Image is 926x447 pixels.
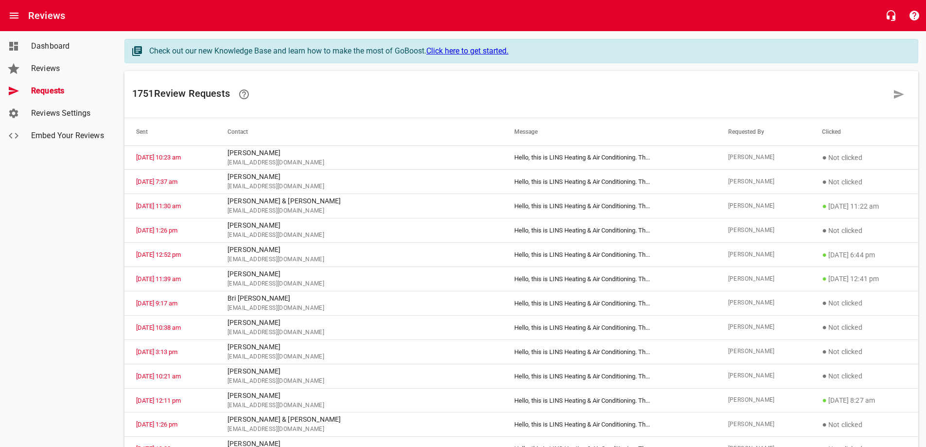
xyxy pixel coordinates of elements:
[822,201,827,211] span: ●
[728,201,799,211] span: [PERSON_NAME]
[132,83,887,106] h6: 1751 Review Request s
[136,251,181,258] a: [DATE] 12:52 pm
[31,40,105,52] span: Dashboard
[503,145,716,170] td: Hello, this is LINS Heating & Air Conditioning. Th ...
[2,4,26,27] button: Open drawer
[227,148,491,158] p: [PERSON_NAME]
[503,364,716,388] td: Hello, this is LINS Heating & Air Conditioning. Th ...
[227,206,491,216] span: [EMAIL_ADDRESS][DOMAIN_NAME]
[728,177,799,187] span: [PERSON_NAME]
[136,421,177,428] a: [DATE] 1:26 pm
[822,370,907,382] p: Not clicked
[503,340,716,364] td: Hello, this is LINS Heating & Air Conditioning. Th ...
[503,267,716,291] td: Hello, this is LINS Heating & Air Conditioning. Th ...
[136,397,181,404] a: [DATE] 12:11 pm
[822,394,907,406] p: [DATE] 8:27 am
[822,298,827,307] span: ●
[503,118,716,145] th: Message
[149,45,908,57] div: Check out our new Knowledge Base and learn how to make the most of GoBoost.
[822,420,827,429] span: ●
[728,274,799,284] span: [PERSON_NAME]
[887,83,910,106] a: Request a review
[227,231,491,240] span: [EMAIL_ADDRESS][DOMAIN_NAME]
[728,226,799,235] span: [PERSON_NAME]
[503,194,716,218] td: Hello, this is LINS Heating & Air Conditioning. Th ...
[136,348,177,356] a: [DATE] 3:13 pm
[227,425,491,434] span: [EMAIL_ADDRESS][DOMAIN_NAME]
[822,177,827,186] span: ●
[822,347,827,356] span: ●
[728,322,799,332] span: [PERSON_NAME]
[503,388,716,412] td: Hello, this is LINS Heating & Air Conditioning. Th ...
[728,395,799,405] span: [PERSON_NAME]
[822,274,827,283] span: ●
[136,227,177,234] a: [DATE] 1:26 pm
[136,373,181,380] a: [DATE] 10:21 am
[728,153,799,162] span: [PERSON_NAME]
[822,322,907,333] p: Not clicked
[822,346,907,358] p: Not clicked
[136,178,177,185] a: [DATE] 7:37 am
[227,328,491,338] span: [EMAIL_ADDRESS][DOMAIN_NAME]
[728,347,799,357] span: [PERSON_NAME]
[822,249,907,261] p: [DATE] 6:44 pm
[503,218,716,243] td: Hello, this is LINS Heating & Air Conditioning. Th ...
[227,172,491,182] p: [PERSON_NAME]
[822,200,907,212] p: [DATE] 11:22 am
[503,412,716,437] td: Hello, this is LINS Heating & Air Conditioning. Th ...
[503,243,716,267] td: Hello, this is LINS Heating & Air Conditioning. Th ...
[227,279,491,289] span: [EMAIL_ADDRESS][DOMAIN_NAME]
[822,152,907,163] p: Not clicked
[503,291,716,315] td: Hello, this is LINS Heating & Air Conditioning. Th ...
[136,202,181,210] a: [DATE] 11:30 am
[227,342,491,352] p: [PERSON_NAME]
[728,298,799,308] span: [PERSON_NAME]
[503,315,716,340] td: Hello, this is LINS Heating & Air Conditioning. Th ...
[426,46,508,55] a: Click here to get started.
[227,401,491,411] span: [EMAIL_ADDRESS][DOMAIN_NAME]
[822,371,827,380] span: ●
[136,154,181,161] a: [DATE] 10:23 am
[879,4,903,27] button: Live Chat
[227,220,491,231] p: [PERSON_NAME]
[903,4,926,27] button: Support Portal
[227,158,491,168] span: [EMAIL_ADDRESS][DOMAIN_NAME]
[136,300,177,307] a: [DATE] 9:17 am
[822,419,907,430] p: Not clicked
[503,170,716,194] td: Hello, this is LINS Heating & Air Conditioning. Th ...
[728,250,799,260] span: [PERSON_NAME]
[124,118,216,145] th: Sent
[136,275,181,283] a: [DATE] 11:39 am
[31,85,105,97] span: Requests
[822,226,827,235] span: ●
[728,420,799,429] span: [PERSON_NAME]
[31,63,105,74] span: Reviews
[31,107,105,119] span: Reviews Settings
[227,366,491,376] p: [PERSON_NAME]
[822,322,827,332] span: ●
[227,352,491,362] span: [EMAIL_ADDRESS][DOMAIN_NAME]
[227,269,491,279] p: [PERSON_NAME]
[822,297,907,309] p: Not clicked
[28,8,65,23] h6: Reviews
[216,118,503,145] th: Contact
[227,414,491,425] p: [PERSON_NAME] & [PERSON_NAME]
[227,318,491,328] p: [PERSON_NAME]
[822,273,907,285] p: [DATE] 12:41 pm
[227,255,491,265] span: [EMAIL_ADDRESS][DOMAIN_NAME]
[716,118,811,145] th: Requested By
[227,245,491,255] p: [PERSON_NAME]
[136,324,181,331] a: [DATE] 10:38 am
[822,395,827,405] span: ●
[227,182,491,192] span: [EMAIL_ADDRESS][DOMAIN_NAME]
[227,293,491,304] p: Bri [PERSON_NAME]
[227,304,491,313] span: [EMAIL_ADDRESS][DOMAIN_NAME]
[810,118,918,145] th: Clicked
[822,176,907,188] p: Not clicked
[822,153,827,162] span: ●
[31,130,105,142] span: Embed Your Reviews
[227,391,491,401] p: [PERSON_NAME]
[232,83,256,106] a: Learn how requesting reviews can improve your online presence
[728,371,799,381] span: [PERSON_NAME]
[822,250,827,259] span: ●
